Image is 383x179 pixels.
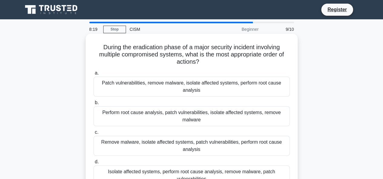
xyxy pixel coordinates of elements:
[262,23,298,35] div: 9/10
[94,106,290,126] div: Perform root cause analysis, patch vulnerabilities, isolate affected systems, remove malware
[95,70,99,75] span: a.
[86,23,103,35] div: 8:19
[209,23,262,35] div: Beginner
[93,43,290,66] h5: During the eradication phase of a major security incident involving multiple compromised systems,...
[95,100,99,105] span: b.
[94,77,290,97] div: Patch vulnerabilities, remove malware, isolate affected systems, perform root cause analysis
[126,23,209,35] div: CISM
[94,136,290,156] div: Remove malware, isolate affected systems, patch vulnerabilities, perform root cause analysis
[324,6,350,13] a: Register
[103,26,126,33] a: Stop
[95,159,99,164] span: d.
[95,129,98,135] span: c.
